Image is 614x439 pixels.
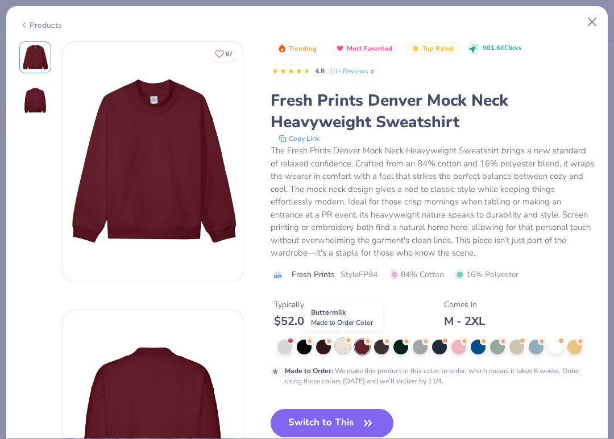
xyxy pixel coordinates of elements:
[22,44,49,71] img: Front
[455,269,518,281] span: 16% Polyester
[330,41,399,56] button: Badge Button
[315,66,325,76] span: 4.8
[289,45,317,52] span: Trending
[444,314,485,328] div: M - 2XL
[272,62,310,81] div: 4.8 Stars
[274,314,367,328] div: $ 52.00 - $ 60.00
[271,409,394,437] button: Switch to This
[483,44,521,53] span: 981.6K Clicks
[305,304,383,331] div: Buttermilk
[292,269,335,281] span: Fresh Prints
[275,133,323,144] button: copy to clipboard
[335,44,345,53] img: Most Favorited sort
[444,299,485,311] div: Comes In
[274,299,367,311] div: Typically
[285,366,595,386] div: We make this product in this color to order, which means it takes 8 weeks. Order using these colo...
[390,269,444,281] span: 84% Cotton
[582,11,603,33] button: Close
[347,45,392,52] span: Most Favorited
[63,72,243,252] img: Front
[405,41,460,56] button: Badge Button
[271,90,595,133] div: Fresh Prints Denver Mock Neck Heavyweight Sweatshirt
[272,41,323,56] button: Badge Button
[411,44,420,53] img: Top Rated sort
[277,44,287,53] img: Trending sort
[271,270,286,279] img: brand logo
[226,51,233,57] span: 87
[311,318,373,327] span: Made to Order Color
[422,45,454,52] span: Top Rated
[22,87,49,114] img: Back
[271,144,595,260] div: The Fresh Prints Denver Mock Neck Heavyweight Sweatshirt brings a new standard of relaxed confide...
[19,19,62,31] div: Products
[210,45,238,62] button: Like
[341,269,377,281] span: Style FP94
[285,366,333,375] strong: Made to Order :
[329,66,376,76] a: 10+ Reviews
